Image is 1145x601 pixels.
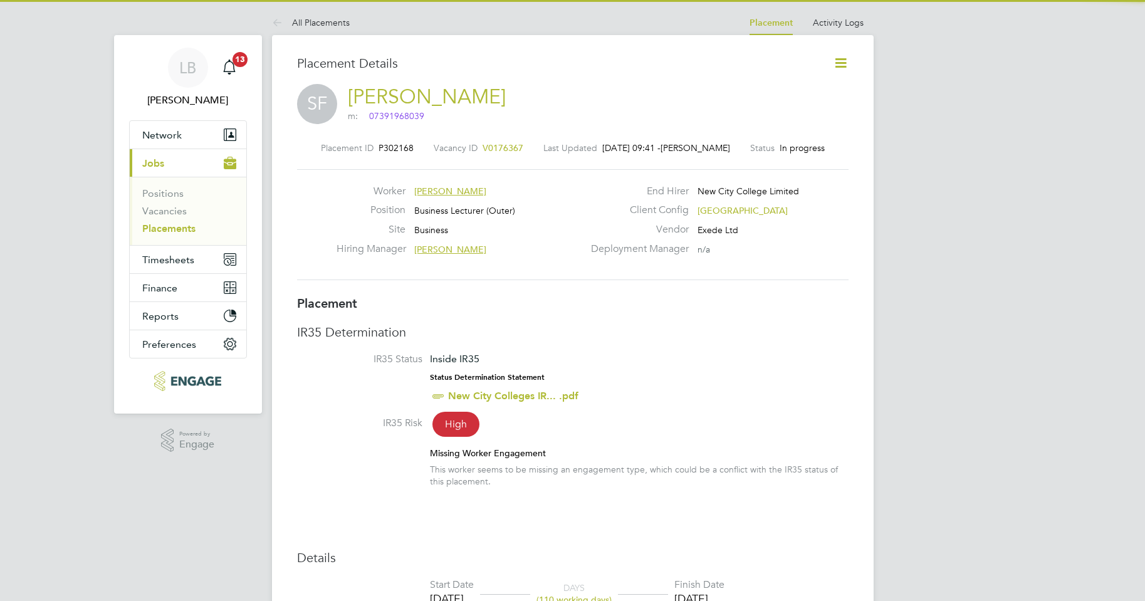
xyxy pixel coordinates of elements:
div: Start Date [430,578,474,592]
div: Jobs [130,177,246,245]
span: Inside IR35 [430,353,479,365]
button: Network [130,121,246,149]
label: Placement ID [321,142,374,154]
span: Reports [142,310,179,322]
label: Worker [337,185,405,198]
button: Preferences [130,330,246,358]
button: Reports [130,302,246,330]
div: This worker seems to be missing an engagement type, which could be a conflict with the IR35 statu... [430,464,849,486]
label: Client Config [583,204,689,217]
h3: IR35 Determination [297,324,849,340]
span: Finance [142,282,177,294]
span: V0176367 [483,142,523,154]
div: Finish Date [674,578,724,592]
span: 07391968039 [358,110,424,123]
span: m: [348,110,424,122]
a: 13 [217,48,242,88]
label: Last Updated [543,142,597,154]
label: IR35 Status [297,353,422,366]
span: Engage [179,439,214,450]
label: Status [750,142,775,154]
label: IR35 Risk [297,417,422,430]
button: Finance [130,274,246,301]
button: Jobs [130,149,246,177]
a: New City Colleges IR... .pdf [448,390,578,402]
label: Hiring Manager [337,243,405,256]
span: [DATE] 09:41 - [602,142,661,154]
span: LB [179,60,196,76]
a: All Placements [272,17,350,28]
span: Business [414,224,448,236]
div: Missing Worker Engagement [430,447,849,459]
span: In progress [780,142,825,154]
span: Jobs [142,157,164,169]
a: Go to home page [129,371,247,391]
span: 13 [233,52,248,67]
strong: Status Determination Statement [430,373,545,382]
span: [PERSON_NAME] [661,142,730,154]
h3: Placement Details [297,55,814,71]
label: Site [337,223,405,236]
span: Laura Badcock [129,93,247,108]
img: xede-logo-retina.png [154,371,221,391]
img: logo.svg [358,111,367,122]
span: n/a [698,244,710,255]
a: Vacancies [142,205,187,217]
span: [GEOGRAPHIC_DATA] [698,205,788,216]
a: Powered byEngage [161,429,214,452]
span: High [432,412,479,437]
span: Powered by [179,429,214,439]
label: Vacancy ID [434,142,478,154]
label: End Hirer [583,185,689,198]
a: LB[PERSON_NAME] [129,48,247,108]
label: Vendor [583,223,689,236]
span: Network [142,129,182,141]
span: Preferences [142,338,196,350]
span: [PERSON_NAME] [414,244,486,255]
label: Position [337,204,405,217]
span: New City College Limited [698,186,799,197]
a: Placement [750,18,793,28]
span: SF [297,84,337,124]
b: Placement [297,296,357,311]
a: [PERSON_NAME] [348,85,506,109]
span: P302168 [379,142,414,154]
label: Deployment Manager [583,243,689,256]
span: Business Lecturer (Outer) [414,205,515,216]
a: Placements [142,222,196,234]
span: Exede Ltd [698,224,738,236]
nav: Main navigation [114,35,262,414]
a: Activity Logs [813,17,864,28]
a: Positions [142,187,184,199]
span: [PERSON_NAME] [414,186,486,197]
h3: Details [297,550,849,566]
button: Timesheets [130,246,246,273]
span: Timesheets [142,254,194,266]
